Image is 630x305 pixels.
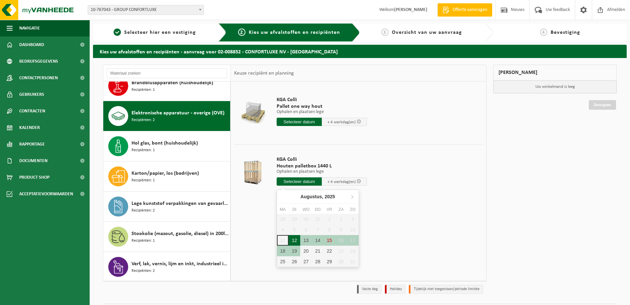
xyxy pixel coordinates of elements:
span: Houten palletbox 1440 L [277,163,367,169]
button: Lege kunststof verpakkingen van gevaarlijke stoffen Recipiënten: 2 [103,192,230,222]
span: Brandblusapparaten (huishoudelijk) [132,79,213,87]
span: Dashboard [19,36,44,53]
div: 19 [289,246,300,256]
div: 20 [300,246,312,256]
div: Augustus, [298,191,338,202]
span: KGA Colli [277,156,367,163]
div: 18 [277,246,289,256]
button: Brandblusapparaten (huishoudelijk) Recipiënten: 1 [103,71,230,101]
span: Recipiënten: 2 [132,268,155,274]
div: 21 [312,246,323,256]
li: Holiday [385,285,405,294]
span: Selecteer hier een vestiging [124,30,196,35]
span: Rapportage [19,136,45,152]
span: 10-767043 - GROUP CONFORTLUXE [88,5,204,15]
div: wo [300,206,312,213]
button: Verf, lak, vernis, lijm en inkt, industrieel in kleinverpakking Recipiënten: 2 [103,252,230,282]
span: Offerte aanvragen [451,7,489,13]
span: Recipiënten: 2 [132,208,155,214]
span: Documenten [19,152,47,169]
span: 3 [381,29,389,36]
span: Recipiënten: 1 [132,87,155,93]
i: 2025 [324,194,335,199]
span: Karton/papier, los (bedrijven) [132,169,199,177]
strong: [PERSON_NAME] [394,7,427,12]
span: Lege kunststof verpakkingen van gevaarlijke stoffen [132,200,228,208]
span: Bedrijfsgegevens [19,53,58,70]
span: Hol glas, bont (huishoudelijk) [132,139,198,147]
p: Ophalen en plaatsen lege [277,169,367,174]
a: Doorgaan [589,100,616,110]
span: 2 [238,29,245,36]
span: 4 [540,29,547,36]
span: + 4 werkdag(en) [327,180,356,184]
div: 22 [323,246,335,256]
span: Pallet one way hout [277,103,367,110]
p: Uw winkelmand is leeg [494,81,616,93]
div: di [289,206,300,213]
button: Karton/papier, los (bedrijven) Recipiënten: 1 [103,161,230,192]
input: Selecteer datum [277,177,322,186]
div: [PERSON_NAME] [493,65,617,81]
span: + 4 werkdag(en) [327,120,356,124]
span: Recipiënten: 1 [132,147,155,153]
span: Navigatie [19,20,40,36]
div: do [312,206,323,213]
span: Recipiënten: 1 [132,177,155,184]
span: Elektronische apparatuur - overige (OVE) [132,109,225,117]
span: Product Shop [19,169,49,186]
h2: Kies uw afvalstoffen en recipiënten - aanvraag voor 02-008852 - CONFORTLUXE NV - [GEOGRAPHIC_DATA] [93,45,627,58]
span: Gebruikers [19,86,44,103]
div: ma [277,206,289,213]
li: Tijdelijk niet toegestaan/période limitée [409,285,483,294]
div: 14 [312,235,323,246]
input: Selecteer datum [277,118,322,126]
span: Recipiënten: 2 [132,117,155,123]
p: Ophalen en plaatsen lege [277,110,367,114]
span: Kalender [19,119,40,136]
div: Keuze recipiënt en planning [231,65,297,82]
div: 25 [277,256,289,267]
span: Verf, lak, vernis, lijm en inkt, industrieel in kleinverpakking [132,260,228,268]
div: 29 [323,256,335,267]
span: Contracten [19,103,45,119]
div: 26 [289,256,300,267]
span: Bevestiging [551,30,580,35]
span: KGA Colli [277,96,367,103]
a: Offerte aanvragen [437,3,492,17]
div: zo [347,206,359,213]
button: Stookolie (mazout, gasolie, diesel) in 200lt-vat Recipiënten: 1 [103,222,230,252]
span: Kies uw afvalstoffen en recipiënten [249,30,340,35]
div: 28 [312,256,323,267]
div: 12 [289,235,300,246]
div: za [335,206,347,213]
span: Stookolie (mazout, gasolie, diesel) in 200lt-vat [132,230,228,238]
div: 13 [300,235,312,246]
span: Contactpersonen [19,70,58,86]
button: Hol glas, bont (huishoudelijk) Recipiënten: 1 [103,131,230,161]
div: vr [323,206,335,213]
div: 27 [300,256,312,267]
li: Vaste dag [357,285,382,294]
a: 1Selecteer hier een vestiging [96,29,213,36]
span: Overzicht van uw aanvraag [392,30,462,35]
input: Materiaal zoeken [107,68,227,78]
span: Recipiënten: 1 [132,238,155,244]
span: Acceptatievoorwaarden [19,186,73,202]
button: Elektronische apparatuur - overige (OVE) Recipiënten: 2 [103,101,230,131]
span: 1 [114,29,121,36]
